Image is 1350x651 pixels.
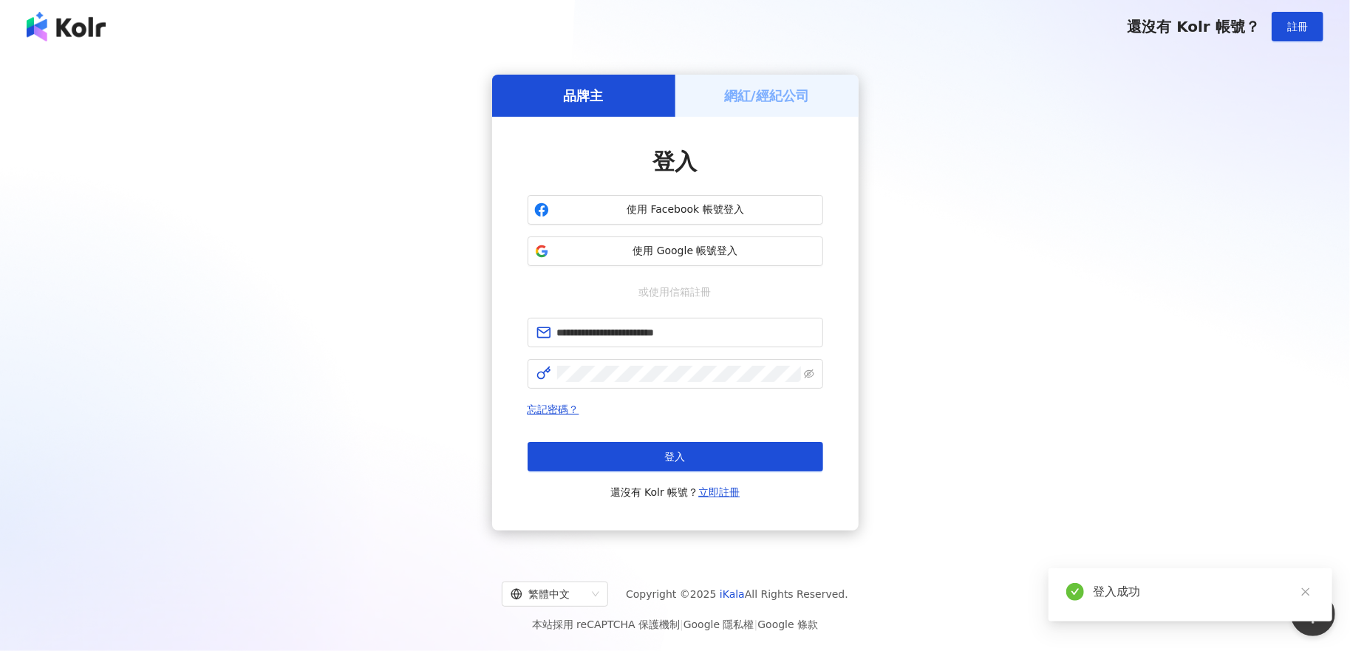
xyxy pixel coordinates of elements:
div: 繁體中文 [511,582,586,606]
span: 登入 [665,451,686,463]
span: | [754,618,758,630]
span: check-circle [1066,583,1084,601]
a: Google 隱私權 [683,618,754,630]
span: 還沒有 Kolr 帳號？ [1127,18,1260,35]
div: 登入成功 [1093,583,1315,601]
a: 忘記密碼？ [528,403,579,415]
h5: 品牌主 [564,86,604,105]
img: logo [27,12,106,41]
span: Copyright © 2025 All Rights Reserved. [626,585,848,603]
span: 登入 [653,149,698,174]
span: close [1300,587,1311,597]
span: eye-invisible [804,369,814,379]
span: 註冊 [1287,21,1308,33]
span: 還沒有 Kolr 帳號？ [610,483,740,501]
span: 本站採用 reCAPTCHA 保護機制 [532,616,818,633]
button: 登入 [528,442,823,471]
button: 使用 Google 帳號登入 [528,236,823,266]
span: 使用 Facebook 帳號登入 [555,202,817,217]
button: 使用 Facebook 帳號登入 [528,195,823,225]
button: 註冊 [1272,12,1323,41]
a: 立即註冊 [698,486,740,498]
a: iKala [720,588,745,600]
span: 使用 Google 帳號登入 [555,244,817,259]
a: Google 條款 [757,618,818,630]
h5: 網紅/經紀公司 [724,86,809,105]
span: 或使用信箱註冊 [629,284,722,300]
span: | [680,618,683,630]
